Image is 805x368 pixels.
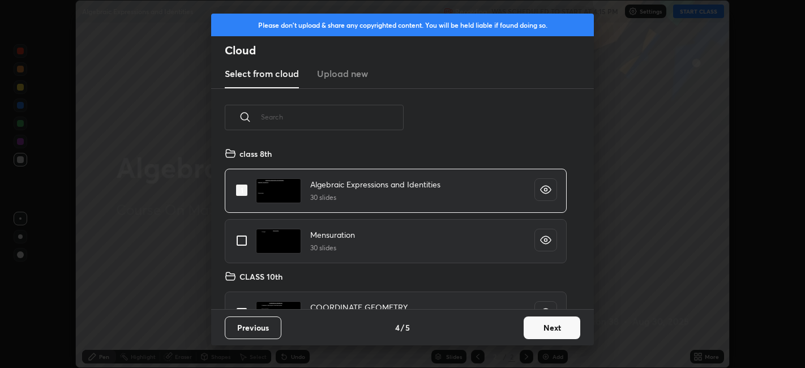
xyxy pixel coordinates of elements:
[256,301,301,326] img: 1753945152MM74V9.pdf
[310,301,408,313] h4: COORDINATE GEOMETRY
[256,178,301,203] img: 1753776218PCR5V5.pdf
[225,67,299,80] h3: Select from cloud
[310,229,355,241] h4: Mensuration
[401,322,404,333] h4: /
[211,14,594,36] div: Please don't upload & share any copyrighted content. You will be held liable if found doing so.
[405,322,410,333] h4: 5
[310,178,440,190] h4: Algebraic Expressions and Identities
[225,316,281,339] button: Previous
[225,43,594,58] h2: Cloud
[310,243,355,253] h5: 30 slides
[310,192,440,203] h5: 30 slides
[239,148,272,160] h4: class 8th
[211,143,580,309] div: grid
[239,271,282,283] h4: CLASS 10th
[261,93,404,141] input: Search
[524,316,580,339] button: Next
[395,322,400,333] h4: 4
[256,229,301,254] img: 1754551788CQ5T25.pdf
